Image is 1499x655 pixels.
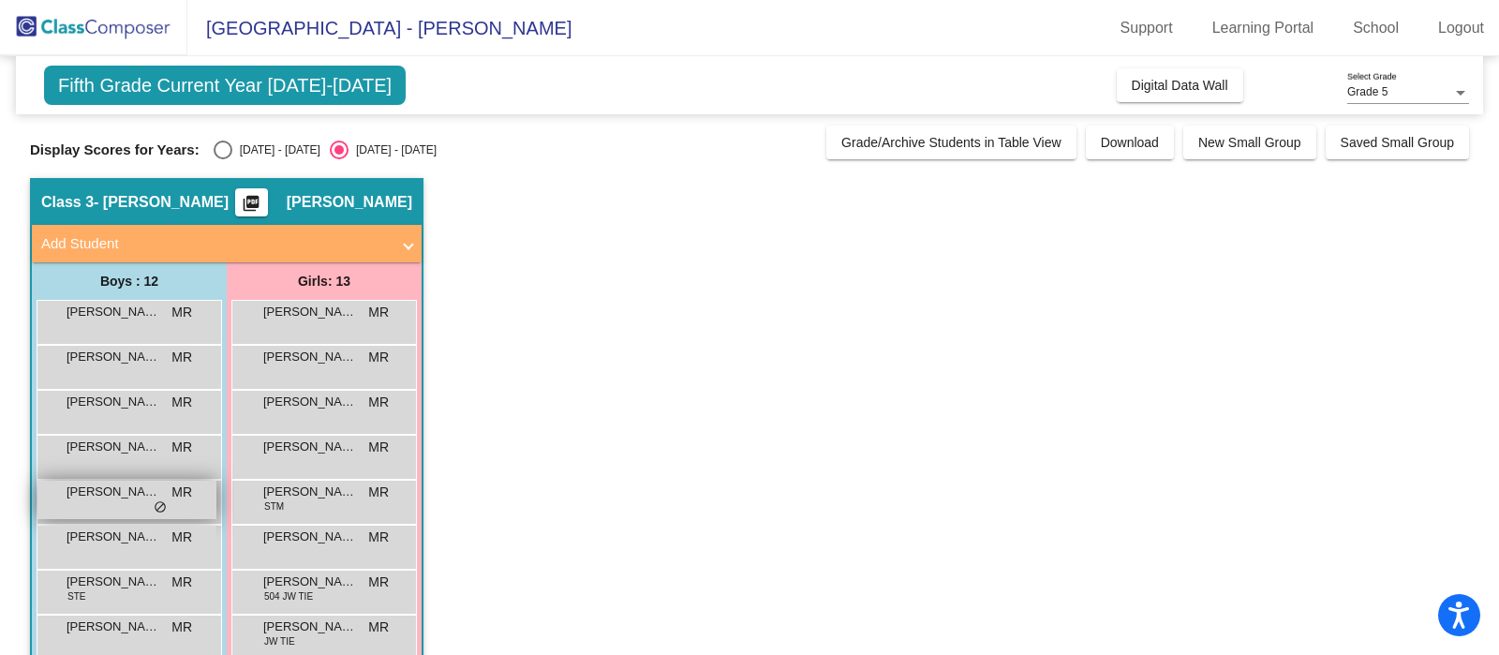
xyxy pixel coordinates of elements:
[30,141,200,158] span: Display Scores for Years:
[235,188,268,216] button: Print Students Details
[214,141,437,159] mat-radio-group: Select an option
[1117,68,1243,102] button: Digital Data Wall
[264,634,295,648] span: JW TIE
[171,528,192,547] span: MR
[240,194,262,220] mat-icon: picture_as_pdf
[368,528,389,547] span: MR
[368,303,389,322] span: MR
[264,589,313,603] span: 504 JW TIE
[32,225,422,262] mat-expansion-panel-header: Add Student
[67,589,85,603] span: STE
[67,618,160,636] span: [PERSON_NAME]
[67,438,160,456] span: [PERSON_NAME]
[1198,135,1301,150] span: New Small Group
[368,483,389,502] span: MR
[171,393,192,412] span: MR
[368,393,389,412] span: MR
[263,618,357,636] span: [PERSON_NAME]
[263,348,357,366] span: [PERSON_NAME]
[171,618,192,637] span: MR
[1132,78,1228,93] span: Digital Data Wall
[264,499,284,514] span: STM
[67,393,160,411] span: [PERSON_NAME]
[67,573,160,591] span: [PERSON_NAME]
[94,193,229,212] span: - [PERSON_NAME]
[263,573,357,591] span: [PERSON_NAME]
[1347,85,1388,98] span: Grade 5
[1341,135,1454,150] span: Saved Small Group
[41,233,390,255] mat-panel-title: Add Student
[171,483,192,502] span: MR
[1338,13,1414,43] a: School
[67,528,160,546] span: [PERSON_NAME]
[171,438,192,457] span: MR
[1106,13,1188,43] a: Support
[32,262,227,300] div: Boys : 12
[227,262,422,300] div: Girls: 13
[44,66,406,105] span: Fifth Grade Current Year [DATE]-[DATE]
[1183,126,1316,159] button: New Small Group
[67,483,160,501] span: [PERSON_NAME]
[1197,13,1329,43] a: Learning Portal
[841,135,1061,150] span: Grade/Archive Students in Table View
[1086,126,1174,159] button: Download
[368,438,389,457] span: MR
[263,483,357,501] span: [PERSON_NAME]
[349,141,437,158] div: [DATE] - [DATE]
[287,193,412,212] span: [PERSON_NAME]
[263,303,357,321] span: [PERSON_NAME]
[263,438,357,456] span: [PERSON_NAME][GEOGRAPHIC_DATA]
[171,348,192,367] span: MR
[368,348,389,367] span: MR
[263,393,357,411] span: [PERSON_NAME]
[171,303,192,322] span: MR
[826,126,1076,159] button: Grade/Archive Students in Table View
[41,193,94,212] span: Class 3
[1101,135,1159,150] span: Download
[368,573,389,592] span: MR
[1326,126,1469,159] button: Saved Small Group
[67,303,160,321] span: [PERSON_NAME]
[368,618,389,637] span: MR
[263,528,357,546] span: [PERSON_NAME]
[67,348,160,366] span: [PERSON_NAME]
[154,500,167,515] span: do_not_disturb_alt
[171,573,192,592] span: MR
[187,13,571,43] span: [GEOGRAPHIC_DATA] - [PERSON_NAME]
[1423,13,1499,43] a: Logout
[232,141,320,158] div: [DATE] - [DATE]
